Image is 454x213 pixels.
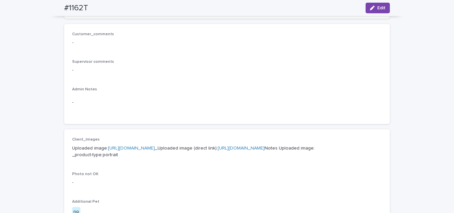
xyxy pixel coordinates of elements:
[72,67,382,74] p: -
[72,145,382,159] p: Uploaded image: _Uploaded image (direct link): Notes Uploaded image: _product-type:portrait
[366,3,390,13] button: Edit
[377,6,386,10] span: Edit
[72,172,98,176] span: Photo not OK
[72,138,100,142] span: Client_Images
[72,60,114,64] span: Supervisor comments
[218,146,265,151] a: [URL][DOMAIN_NAME]
[72,99,382,106] p: -
[108,146,155,151] a: [URL][DOMAIN_NAME]
[72,32,114,36] span: Customer_comments
[72,39,382,46] p: -
[72,87,97,91] span: Admin Notes
[64,3,88,13] h2: #1162T
[72,200,99,204] span: Additional Pet
[72,179,382,186] p: -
